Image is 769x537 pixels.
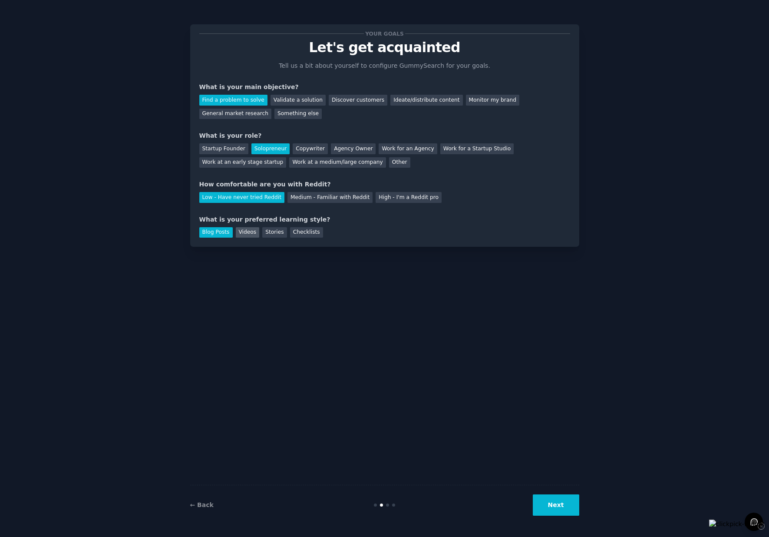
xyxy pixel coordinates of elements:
span: Your goals [364,29,406,38]
div: Copywriter [293,143,328,154]
div: General market research [199,109,272,119]
div: Solopreneur [251,143,290,154]
div: Validate a solution [271,95,326,106]
div: Work for an Agency [379,143,437,154]
p: Let's get acquainted [199,40,570,55]
div: Checklists [290,227,323,238]
div: Stories [262,227,287,238]
div: Other [389,157,410,168]
div: Work for a Startup Studio [440,143,514,154]
div: Work at an early stage startup [199,157,287,168]
div: What is your preferred learning style? [199,215,570,224]
p: Tell us a bit about yourself to configure GummySearch for your goals. [275,61,494,70]
div: Monitor my brand [466,95,519,106]
div: High - I'm a Reddit pro [376,192,442,203]
div: Find a problem to solve [199,95,267,106]
div: Startup Founder [199,143,248,154]
button: Next [533,494,579,516]
div: Blog Posts [199,227,233,238]
div: What is your main objective? [199,83,570,92]
div: Work at a medium/large company [289,157,386,168]
div: What is your role? [199,131,570,140]
a: ← Back [190,501,214,508]
div: Medium - Familiar with Reddit [287,192,373,203]
div: Something else [274,109,322,119]
div: Videos [236,227,260,238]
div: How comfortable are you with Reddit? [199,180,570,189]
div: Discover customers [329,95,387,106]
div: Ideate/distribute content [390,95,462,106]
div: Low - Have never tried Reddit [199,192,284,203]
div: Agency Owner [331,143,376,154]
